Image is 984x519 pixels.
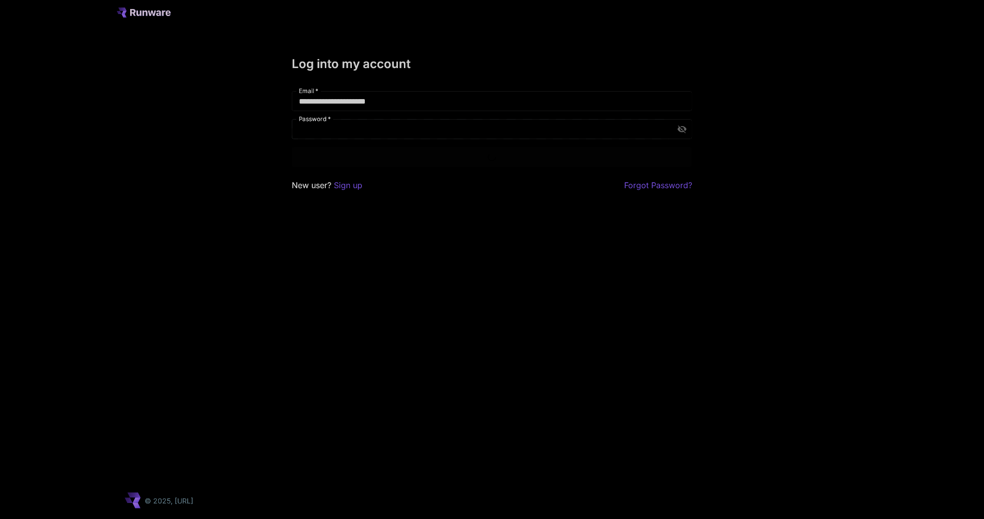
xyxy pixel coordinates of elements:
[292,179,362,192] p: New user?
[145,495,193,506] p: © 2025, [URL]
[624,179,692,192] button: Forgot Password?
[299,87,318,95] label: Email
[673,120,691,138] button: toggle password visibility
[292,57,692,71] h3: Log into my account
[299,115,331,123] label: Password
[334,179,362,192] button: Sign up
